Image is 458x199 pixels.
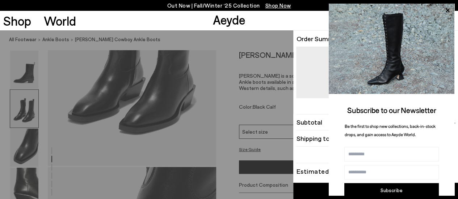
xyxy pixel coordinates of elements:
a: Aeyde [213,12,245,27]
img: 2a6287a1333c9a56320fd6e7b3c4a9a9.jpg [329,4,454,94]
div: Estimated Total [296,169,346,174]
span: Subscribe to our Newsletter [347,105,436,114]
button: Subscribe [344,183,439,198]
a: Shop [3,14,31,27]
p: Out Now | Fall/Winter ‘25 Collection [167,1,291,10]
span: Shipping to [296,134,329,143]
a: World [44,14,76,27]
li: Subtotal [296,114,455,130]
a: Item Added to Cart View Cart [293,183,458,199]
img: AEYDE-LUIS-CALF-LEATHER-BLACK-1_402fb94d-0384-4f71-818f-82c9dce4cc58_900x.jpg [296,47,375,157]
span: Navigate to /collections/new-in [265,2,291,9]
span: Order Summary [296,34,342,43]
span: Be the first to shop new collections, back-in-stock drops, and gain access to Aeyde World. [345,124,436,137]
